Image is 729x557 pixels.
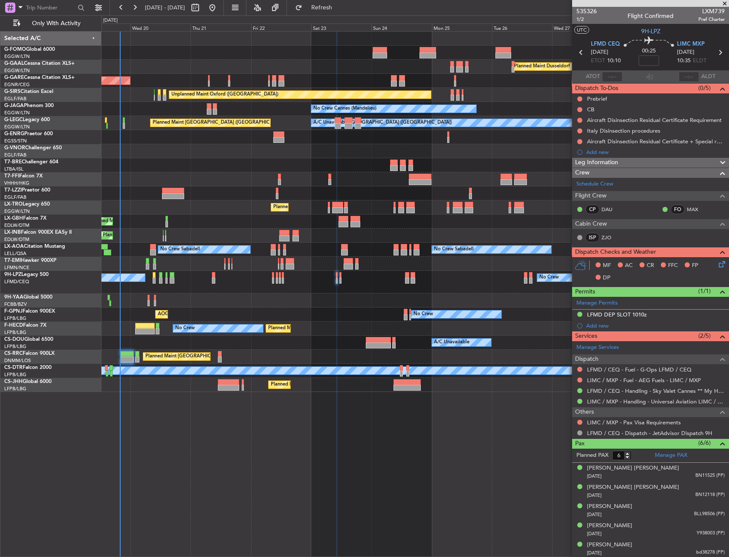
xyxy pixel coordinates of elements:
span: LFMD CEQ [591,40,620,49]
span: LX-INB [4,230,21,235]
div: Planned Maint [GEOGRAPHIC_DATA] ([GEOGRAPHIC_DATA]) [145,350,280,363]
a: LFPB/LBG [4,386,26,392]
div: FO [671,205,685,214]
span: G-GARE [4,75,24,80]
a: LX-GBHFalcon 7X [4,216,46,221]
span: Others [575,407,594,417]
span: T7-FFI [4,174,19,179]
a: LTBA/ISL [4,166,23,172]
a: G-JAGAPhenom 300 [4,103,54,108]
span: LIMC MXP [677,40,705,49]
span: [DATE] [587,550,602,556]
span: Dispatch To-Dos [575,84,618,93]
span: Dispatch Checks and Weather [575,247,656,257]
span: F-GPNJ [4,309,23,314]
span: bd38278 (PP) [696,549,725,556]
a: LFPB/LBG [4,343,26,350]
a: LFPB/LBG [4,329,26,336]
div: [PERSON_NAME] [PERSON_NAME] [587,464,679,473]
div: Sat 23 [311,23,371,31]
label: Planned PAX [576,451,608,460]
a: EGGW/LTN [4,53,30,60]
button: Only With Activity [9,17,93,30]
a: EGSS/STN [4,138,27,144]
div: A/C Unavailable [434,336,469,349]
div: Wed 20 [130,23,191,31]
a: MAX [687,206,706,213]
div: No Crew [175,322,195,335]
span: (1/1) [698,287,711,296]
a: EGLF/FAB [4,152,26,158]
a: LFMD / CEQ - Handling - Sky Valet Cannes ** My Handling**LFMD / CEQ [587,387,725,395]
div: Tue 26 [492,23,552,31]
a: F-HECDFalcon 7X [4,323,46,328]
div: Planned Maint [GEOGRAPHIC_DATA] ([GEOGRAPHIC_DATA]) [271,378,405,391]
div: No Crew Cannes (Mandelieu) [313,102,376,115]
a: G-GAALCessna Citation XLS+ [4,61,75,66]
a: EGGW/LTN [4,124,30,130]
span: LX-GBH [4,216,23,221]
span: CR [647,261,654,270]
a: LFMN/NCE [4,264,29,271]
span: MF [603,261,611,270]
div: No Crew [414,308,433,321]
span: Services [575,331,597,341]
span: CS-RRC [4,351,23,356]
a: Manage Services [576,343,619,352]
span: BN12118 (PP) [695,491,725,499]
div: Aircraft Disinsection Residual Certificate + Special request [587,138,725,145]
a: DNMM/LOS [4,357,31,364]
a: CS-JHHGlobal 6000 [4,379,52,384]
a: LIMC / MXP - Fuel - AEG Fuels - LIMC / MXP [587,377,701,384]
span: 00:25 [642,47,656,55]
a: F-GPNJFalcon 900EX [4,309,55,314]
div: Planned Maint [GEOGRAPHIC_DATA] ([GEOGRAPHIC_DATA]) [273,201,408,214]
a: ZJO [602,234,621,241]
span: BLL98506 (PP) [694,511,725,518]
span: Leg Information [575,158,618,168]
span: (2/5) [698,331,711,340]
div: Add new [586,148,725,156]
span: Permits [575,287,595,297]
span: T7-EMI [4,258,21,263]
a: G-FOMOGlobal 6000 [4,47,55,52]
a: LX-TROLegacy 650 [4,202,50,207]
span: LX-TRO [4,202,23,207]
a: EGGW/LTN [4,208,30,215]
a: Manage Permits [576,299,618,308]
a: T7-EMIHawker 900XP [4,258,56,263]
a: G-SIRSCitation Excel [4,89,53,94]
a: VHHH/HKG [4,180,29,186]
span: [DATE] - [DATE] [145,4,185,12]
span: [DATE] [587,473,602,479]
div: Mon 25 [432,23,492,31]
span: [DATE] [587,531,602,537]
span: G-GAAL [4,61,24,66]
span: G-LEGC [4,117,23,122]
span: AC [625,261,633,270]
div: CP [585,205,599,214]
span: [DATE] [591,48,608,57]
button: UTC [574,26,589,34]
span: BN11525 (PP) [695,472,725,479]
div: A/C Unavailable [GEOGRAPHIC_DATA] ([GEOGRAPHIC_DATA]) [313,116,452,129]
a: CS-DOUGlobal 6500 [4,337,53,342]
div: Planned Maint [GEOGRAPHIC_DATA] ([GEOGRAPHIC_DATA]) [268,322,402,335]
span: ATOT [586,73,600,81]
div: [DATE] [103,17,118,24]
span: Flight Crew [575,191,607,201]
div: No Crew Sabadell [160,243,200,256]
a: G-LEGCLegacy 600 [4,117,50,122]
span: F-HECD [4,323,23,328]
a: G-VNORChallenger 650 [4,145,62,151]
span: G-VNOR [4,145,25,151]
div: Planned Maint Geneva (Cointrin) [103,229,173,242]
input: Trip Number [26,1,75,14]
div: Wed 27 [552,23,612,31]
span: CS-JHH [4,379,23,384]
span: 10:35 [677,57,691,65]
span: DP [603,274,610,282]
a: LFMD / CEQ - Dispatch - JetAdvisor Dispatch 9H [587,429,712,437]
a: CS-RRCFalcon 900LX [4,351,55,356]
div: AOG Maint Hyères ([GEOGRAPHIC_DATA]-[GEOGRAPHIC_DATA]) [158,308,302,321]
